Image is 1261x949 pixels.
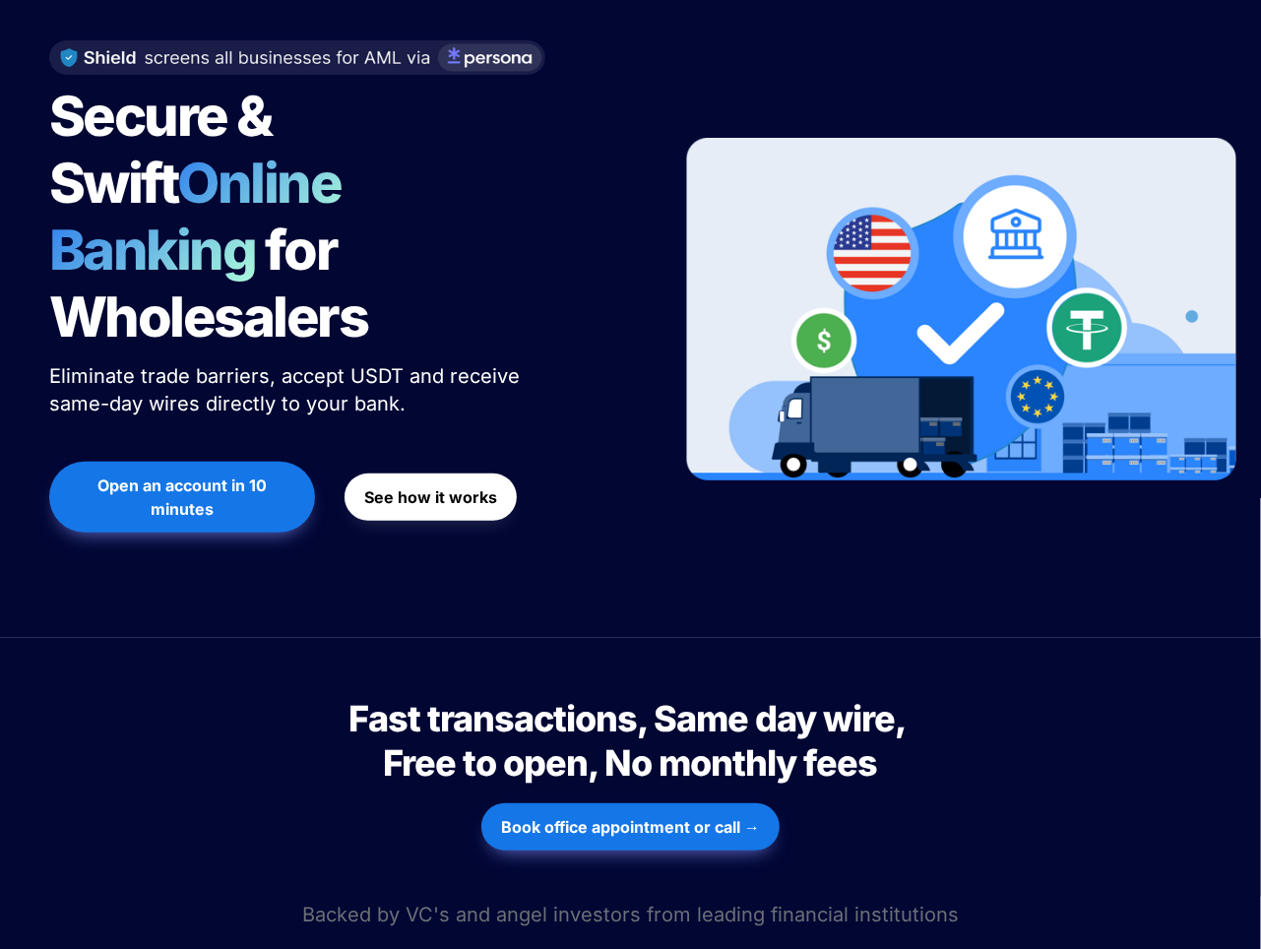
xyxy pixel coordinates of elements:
span: Fast transactions, Same day wire, Free to open, No monthly fees [349,697,913,785]
span: for Wholesalers [49,217,368,350]
span: Backed by VC's and angel investors from leading financial institutions [302,903,959,926]
button: Open an account in 10 minutes [49,462,315,533]
strong: See how it works [364,487,497,507]
a: See how it works [345,464,517,531]
span: Secure & Swift [49,83,282,217]
button: Book office appointment or call → [481,803,780,851]
strong: Open an account in 10 minutes [97,475,271,519]
a: Book office appointment or call → [481,793,780,860]
span: Eliminate trade barriers, accept USDT and receive same-day wires directly to your bank. [49,364,526,415]
button: See how it works [345,474,517,521]
span: Online Banking [49,150,361,284]
strong: Book office appointment or call → [501,817,760,837]
a: Open an account in 10 minutes [49,452,315,542]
